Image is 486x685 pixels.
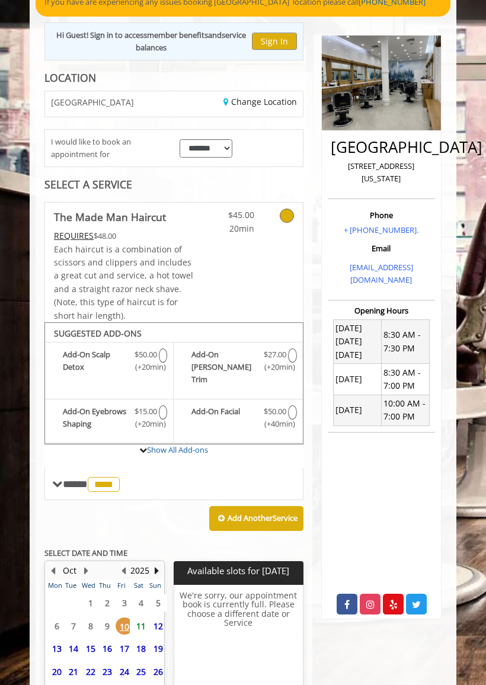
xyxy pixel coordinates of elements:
[228,513,298,523] b: Add Another Service
[135,405,157,418] span: $15.00
[268,361,282,373] span: (+20min )
[113,580,130,591] th: Fri
[46,638,62,661] td: Select day13
[191,348,261,385] b: Add-On [PERSON_NAME] Trim
[152,564,161,577] button: Next Year
[136,30,246,53] b: service balances
[63,348,133,373] b: Add-On Scalp Detox
[96,638,113,661] td: Select day16
[264,405,286,418] span: $50.00
[51,405,167,433] label: Add-On Eyebrows Shaping
[65,640,82,657] span: 14
[119,564,128,577] button: Previous Year
[147,444,208,455] a: Show All Add-ons
[381,319,429,364] td: 8:30 AM - 7:30 PM
[130,660,146,683] td: Select day25
[113,614,130,638] td: Select day10
[44,548,127,558] b: SELECT DATE AND TIME
[217,222,254,235] span: 20min
[116,663,133,680] span: 24
[149,663,167,680] span: 26
[96,580,113,591] th: Thu
[44,322,303,444] div: The Made Man Haircut Add-onS
[51,98,134,107] span: [GEOGRAPHIC_DATA]
[191,405,261,430] b: Add-On Facial
[333,364,381,395] td: [DATE]
[268,418,282,430] span: (+40min )
[65,663,82,680] span: 21
[116,640,133,657] span: 17
[149,617,167,635] span: 12
[331,244,432,252] h3: Email
[113,660,130,683] td: Select day24
[180,348,296,388] label: Add-On Beard Trim
[147,614,164,638] td: Select day12
[223,96,297,107] a: Change Location
[130,614,146,638] td: Select day11
[132,617,150,635] span: 11
[51,136,168,161] span: I would like to book an appointment for
[62,660,79,683] td: Select day21
[209,506,303,531] button: Add AnotherService
[63,564,76,577] button: Oct
[51,29,252,54] div: Hi Guest! Sign in to access and
[48,663,66,680] span: 20
[81,564,91,577] button: Next Month
[147,580,164,591] th: Sun
[54,229,196,242] div: $48.00
[130,564,149,577] button: 2025
[333,395,381,425] td: [DATE]
[252,33,297,50] button: Sign In
[331,160,432,185] p: [STREET_ADDRESS][US_STATE]
[79,660,96,683] td: Select day22
[113,638,130,661] td: Select day17
[51,348,167,376] label: Add-On Scalp Detox
[46,660,62,683] td: Select day20
[180,405,296,433] label: Add-On Facial
[147,30,208,40] b: member benefits
[44,71,96,85] b: LOCATION
[44,179,303,190] div: SELECT A SERVICE
[132,640,150,657] span: 18
[98,640,116,657] span: 16
[331,211,432,219] h3: Phone
[79,638,96,661] td: Select day15
[147,660,164,683] td: Select day26
[264,348,286,361] span: $27.00
[217,209,254,222] span: $45.00
[54,209,166,225] b: The Made Man Haircut
[62,580,79,591] th: Tue
[96,660,113,683] td: Select day23
[328,306,435,315] h3: Opening Hours
[139,361,153,373] span: (+20min )
[350,262,413,285] a: [EMAIL_ADDRESS][DOMAIN_NAME]
[48,564,57,577] button: Previous Month
[147,638,164,661] td: Select day19
[331,139,432,156] h2: [GEOGRAPHIC_DATA]
[139,418,153,430] span: (+20min )
[98,663,116,680] span: 23
[132,663,150,680] span: 25
[54,244,193,321] span: Each haircut is a combination of scissors and clippers and includes a great cut and service, a ho...
[381,395,429,425] td: 10:00 AM - 7:00 PM
[46,580,62,591] th: Mon
[82,663,100,680] span: 22
[381,364,429,395] td: 8:30 AM - 7:00 PM
[54,328,142,339] b: SUGGESTED ADD-ONS
[135,348,157,361] span: $50.00
[130,638,146,661] td: Select day18
[48,640,66,657] span: 13
[62,638,79,661] td: Select day14
[79,580,96,591] th: Wed
[344,225,418,235] a: + [PHONE_NUMBER].
[63,405,133,430] b: Add-On Eyebrows Shaping
[82,640,100,657] span: 15
[149,640,167,657] span: 19
[333,319,381,364] td: [DATE] [DATE] [DATE]
[116,617,133,635] span: 10
[54,230,94,241] span: This service needs some Advance to be paid before we block your appointment
[178,566,298,576] p: Available slots for [DATE]
[130,580,146,591] th: Sat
